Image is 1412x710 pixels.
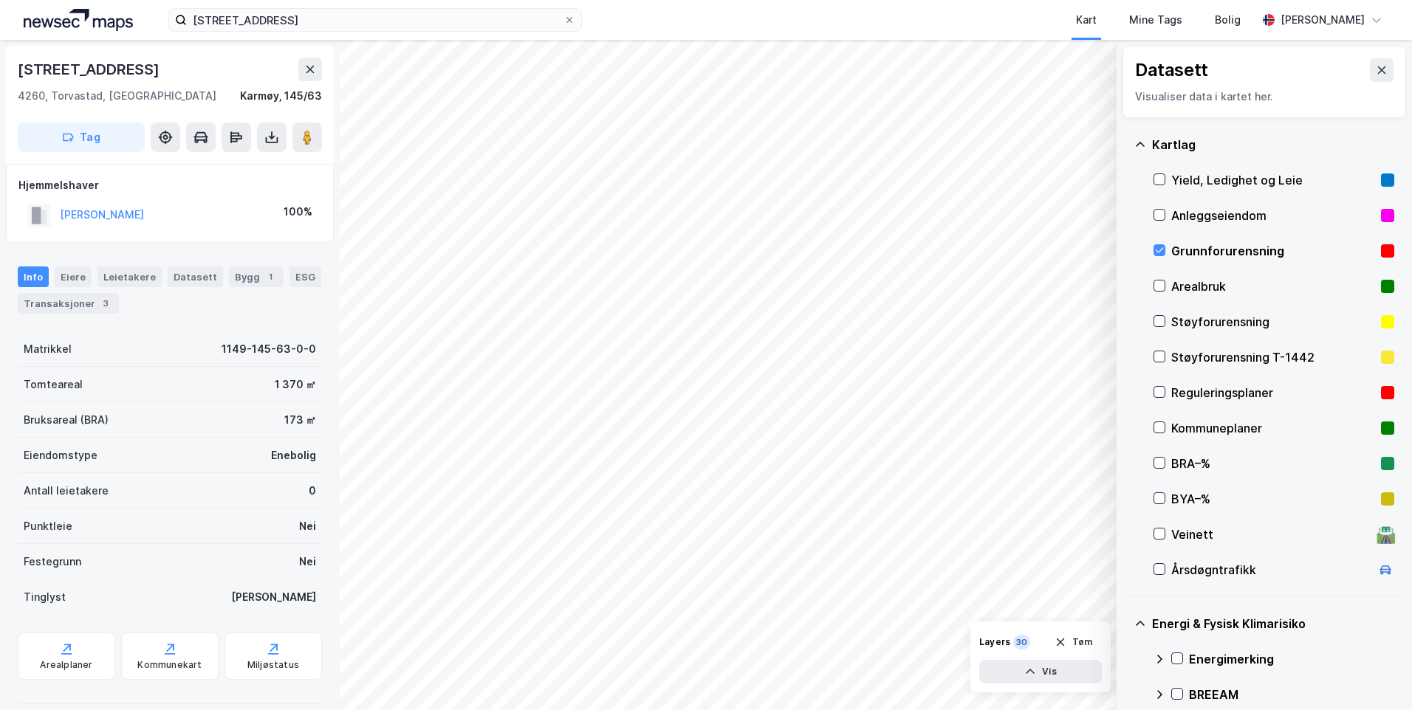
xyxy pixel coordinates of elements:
div: Yield, Ledighet og Leie [1171,171,1375,189]
div: 173 ㎡ [284,411,316,429]
div: BYA–% [1171,490,1375,508]
input: Søk på adresse, matrikkel, gårdeiere, leietakere eller personer [187,9,563,31]
div: Nei [299,517,316,535]
div: Bolig [1215,11,1241,29]
div: Punktleie [24,517,72,535]
div: Årsdøgntrafikk [1171,561,1371,579]
div: 100% [284,203,312,221]
div: ESG [289,266,321,287]
button: Tag [18,123,145,152]
div: Kart [1076,11,1097,29]
div: Energi & Fysisk Klimarisiko [1152,615,1394,633]
div: Kommuneplaner [1171,419,1375,437]
div: Festegrunn [24,553,81,571]
div: Støyforurensning [1171,313,1375,331]
div: Anleggseiendom [1171,207,1375,224]
div: Bygg [229,266,284,287]
div: Info [18,266,49,287]
div: Layers [979,636,1010,648]
div: Visualiser data i kartet her. [1135,88,1394,106]
div: 1 [263,269,278,284]
div: Tomteareal [24,376,83,393]
button: Tøm [1045,630,1102,654]
div: [PERSON_NAME] [1281,11,1365,29]
div: Hjemmelshaver [18,176,321,194]
div: Eiere [55,266,92,287]
div: [PERSON_NAME] [231,588,316,606]
iframe: Chat Widget [1338,639,1412,710]
div: Enebolig [271,447,316,464]
div: Transaksjoner [18,293,119,314]
div: Datasett [1135,58,1208,82]
button: Vis [979,660,1102,683]
div: Mine Tags [1129,11,1182,29]
img: logo.a4113a55bc3d86da70a041830d287a7e.svg [24,9,133,31]
div: 1 370 ㎡ [275,376,316,393]
div: Reguleringsplaner [1171,384,1375,401]
div: Energimerking [1189,650,1394,668]
div: Miljøstatus [247,659,299,671]
div: Matrikkel [24,340,72,358]
div: Datasett [168,266,223,287]
div: Leietakere [97,266,162,287]
div: 4260, Torvastad, [GEOGRAPHIC_DATA] [18,87,216,105]
div: 🛣️ [1376,525,1396,544]
div: Grunnforurensning [1171,242,1375,260]
div: Arealbruk [1171,278,1375,295]
div: BRA–% [1171,455,1375,472]
div: Støyforurensning T-1442 [1171,348,1375,366]
div: Karmøy, 145/63 [240,87,322,105]
div: Kartlag [1152,136,1394,154]
div: 1149-145-63-0-0 [222,340,316,358]
div: Arealplaner [40,659,92,671]
div: Antall leietakere [24,482,109,500]
div: BREEAM [1189,686,1394,703]
div: 30 [1013,635,1030,649]
div: 3 [98,296,113,311]
div: Bruksareal (BRA) [24,411,109,429]
div: Veinett [1171,525,1371,543]
div: [STREET_ADDRESS] [18,58,162,81]
div: Nei [299,553,316,571]
div: Kommunekart [137,659,202,671]
div: Eiendomstype [24,447,97,464]
div: Tinglyst [24,588,66,606]
div: 0 [309,482,316,500]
